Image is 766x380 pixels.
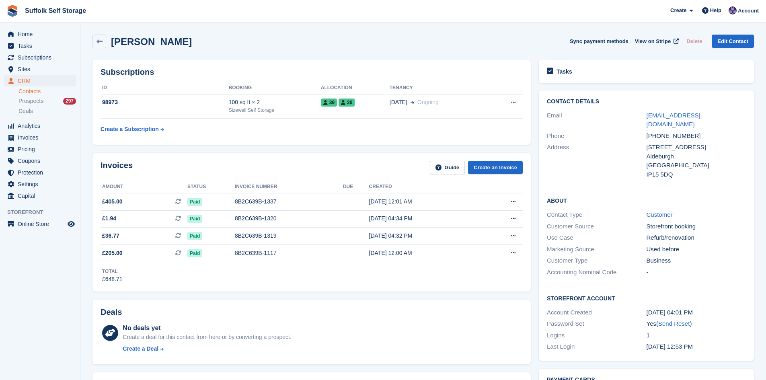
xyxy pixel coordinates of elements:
[235,214,343,223] div: 8B2C639B-1320
[417,99,439,105] span: Ongoing
[111,36,192,47] h2: [PERSON_NAME]
[18,179,66,190] span: Settings
[101,125,159,134] div: Create a Subscription
[547,268,646,277] div: Accounting Nominal Code
[235,197,343,206] div: 8B2C639B-1337
[102,214,116,223] span: £1.94
[4,190,76,201] a: menu
[101,308,122,317] h2: Deals
[123,345,291,353] a: Create a Deal
[547,308,646,317] div: Account Created
[647,211,673,218] a: Customer
[187,215,202,223] span: Paid
[18,52,66,63] span: Subscriptions
[101,161,133,174] h2: Invoices
[647,343,693,350] time: 2025-07-30 11:53:26 UTC
[647,161,746,170] div: [GEOGRAPHIC_DATA]
[710,6,721,14] span: Help
[4,218,76,230] a: menu
[18,75,66,86] span: CRM
[547,256,646,265] div: Customer Type
[647,222,746,231] div: Storefront booking
[18,97,43,105] span: Prospects
[547,143,646,179] div: Address
[729,6,737,14] img: Toby
[547,196,746,204] h2: About
[321,99,337,107] span: 39
[18,107,33,115] span: Deals
[123,345,158,353] div: Create a Deal
[683,35,705,48] button: Delete
[6,5,18,17] img: stora-icon-8386f47178a22dfd0bd8f6a31ec36ba5ce8667c1dd55bd0f319d3a0aa187defe.svg
[18,40,66,51] span: Tasks
[468,161,523,174] a: Create an Invoice
[18,167,66,178] span: Protection
[229,82,321,94] th: Booking
[647,268,746,277] div: -
[102,232,119,240] span: £36.77
[187,181,235,193] th: Status
[547,233,646,242] div: Use Case
[647,331,746,340] div: 1
[4,132,76,143] a: menu
[647,170,746,179] div: IP15 5DQ
[557,68,572,75] h2: Tasks
[547,210,646,220] div: Contact Type
[101,181,187,193] th: Amount
[18,218,66,230] span: Online Store
[339,99,355,107] span: 30
[4,167,76,178] a: menu
[369,249,480,257] div: [DATE] 12:00 AM
[18,64,66,75] span: Sites
[632,35,680,48] a: View on Stripe
[102,249,123,257] span: £205.00
[647,245,746,254] div: Used before
[123,333,291,341] div: Create a deal for this contact from here or by converting a prospect.
[4,144,76,155] a: menu
[390,82,489,94] th: Tenancy
[390,98,407,107] span: [DATE]
[343,181,369,193] th: Due
[738,7,759,15] span: Account
[4,40,76,51] a: menu
[235,249,343,257] div: 8B2C639B-1117
[647,233,746,242] div: Refurb/renovation
[547,99,746,105] h2: Contact Details
[22,4,89,17] a: Suffolk Self Storage
[102,197,123,206] span: £405.00
[647,143,746,152] div: [STREET_ADDRESS]
[547,222,646,231] div: Customer Source
[4,75,76,86] a: menu
[102,275,123,283] div: £648.71
[18,29,66,40] span: Home
[18,144,66,155] span: Pricing
[647,131,746,141] div: [PHONE_NUMBER]
[547,319,646,329] div: Password Set
[18,88,76,95] a: Contacts
[235,181,343,193] th: Invoice number
[187,232,202,240] span: Paid
[187,249,202,257] span: Paid
[4,120,76,131] a: menu
[4,179,76,190] a: menu
[101,122,164,137] a: Create a Subscription
[547,131,646,141] div: Phone
[547,342,646,351] div: Last Login
[369,232,480,240] div: [DATE] 04:32 PM
[235,232,343,240] div: 8B2C639B-1319
[647,112,700,128] a: [EMAIL_ADDRESS][DOMAIN_NAME]
[321,82,390,94] th: Allocation
[4,64,76,75] a: menu
[547,245,646,254] div: Marketing Source
[369,197,480,206] div: [DATE] 12:01 AM
[101,82,229,94] th: ID
[647,152,746,161] div: Aldeburgh
[18,155,66,166] span: Coupons
[712,35,754,48] a: Edit Contact
[4,29,76,40] a: menu
[102,268,123,275] div: Total
[63,98,76,105] div: 297
[4,155,76,166] a: menu
[187,198,202,206] span: Paid
[4,52,76,63] a: menu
